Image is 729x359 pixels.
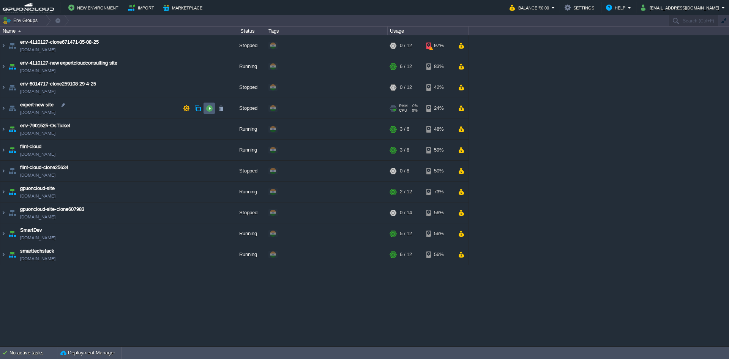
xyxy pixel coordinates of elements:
[426,98,451,119] div: 24%
[20,101,54,109] a: expert-new site
[20,234,55,242] span: [DOMAIN_NAME]
[410,108,418,113] span: 0%
[410,104,418,108] span: 0%
[400,223,412,244] div: 5 / 12
[20,164,68,171] a: flint-cloud-clone25634
[400,56,412,77] div: 6 / 12
[20,171,55,179] a: [DOMAIN_NAME]
[20,122,70,130] a: env-7901525-OsTicket
[7,56,17,77] img: AMDAwAAAACH5BAEAAAAALAAAAAABAAEAAAICRAEAOw==
[20,59,117,67] a: env-4110127-new expertcloudconsulting site
[0,202,6,223] img: AMDAwAAAACH5BAEAAAAALAAAAAABAAEAAAICRAEAOw==
[0,77,6,98] img: AMDAwAAAACH5BAEAAAAALAAAAAABAAEAAAICRAEAOw==
[20,143,41,150] a: flint-cloud
[7,77,17,98] img: AMDAwAAAACH5BAEAAAAALAAAAAABAAEAAAICRAEAOw==
[229,27,266,35] div: Status
[426,56,451,77] div: 83%
[400,182,412,202] div: 2 / 12
[228,140,266,160] div: Running
[228,98,266,119] div: Stopped
[565,3,596,12] button: Settings
[7,182,17,202] img: AMDAwAAAACH5BAEAAAAALAAAAAABAAEAAAICRAEAOw==
[228,161,266,181] div: Stopped
[510,3,551,12] button: Balance ₹0.00
[228,202,266,223] div: Stopped
[20,46,55,54] a: [DOMAIN_NAME]
[7,140,17,160] img: AMDAwAAAACH5BAEAAAAALAAAAAABAAEAAAICRAEAOw==
[400,77,412,98] div: 0 / 12
[3,15,40,26] button: Env Groups
[20,206,84,213] a: gpuoncloud-site-clone607983
[228,35,266,56] div: Stopped
[20,213,55,221] span: [DOMAIN_NAME]
[20,247,54,255] a: smarttechstack
[426,244,451,265] div: 56%
[20,192,55,200] span: [DOMAIN_NAME]
[18,30,21,32] img: AMDAwAAAACH5BAEAAAAALAAAAAABAAEAAAICRAEAOw==
[7,161,17,181] img: AMDAwAAAACH5BAEAAAAALAAAAAABAAEAAAICRAEAOw==
[0,223,6,244] img: AMDAwAAAACH5BAEAAAAALAAAAAABAAEAAAICRAEAOw==
[0,244,6,265] img: AMDAwAAAACH5BAEAAAAALAAAAAABAAEAAAICRAEAOw==
[20,150,55,158] a: [DOMAIN_NAME]
[400,161,409,181] div: 0 / 8
[267,27,387,35] div: Tags
[20,80,96,88] a: env-6014717-clone259108-29-4-25
[20,130,55,137] span: [DOMAIN_NAME]
[20,38,99,46] a: env-4110127-clone671471-05-08-25
[388,27,468,35] div: Usage
[606,3,628,12] button: Help
[399,108,407,113] span: CPU
[400,244,412,265] div: 6 / 12
[426,35,451,56] div: 97%
[228,244,266,265] div: Running
[399,104,407,108] span: RAM
[400,119,409,139] div: 3 / 6
[20,226,42,234] a: SmartDev
[400,202,412,223] div: 0 / 14
[228,119,266,139] div: Running
[228,56,266,77] div: Running
[426,161,451,181] div: 50%
[426,202,451,223] div: 56%
[68,3,121,12] button: New Environment
[0,35,6,56] img: AMDAwAAAACH5BAEAAAAALAAAAAABAAEAAAICRAEAOw==
[20,255,55,263] span: [DOMAIN_NAME]
[9,347,57,359] div: No active tasks
[0,98,6,119] img: AMDAwAAAACH5BAEAAAAALAAAAAABAAEAAAICRAEAOw==
[426,77,451,98] div: 42%
[228,77,266,98] div: Stopped
[228,182,266,202] div: Running
[7,223,17,244] img: AMDAwAAAACH5BAEAAAAALAAAAAABAAEAAAICRAEAOw==
[3,3,54,13] img: GPUonCLOUD
[20,88,55,95] span: [DOMAIN_NAME]
[426,223,451,244] div: 56%
[60,349,115,357] button: Deployment Manager
[426,182,451,202] div: 73%
[128,3,156,12] button: Import
[400,35,412,56] div: 0 / 12
[7,35,17,56] img: AMDAwAAAACH5BAEAAAAALAAAAAABAAEAAAICRAEAOw==
[163,3,205,12] button: Marketplace
[7,244,17,265] img: AMDAwAAAACH5BAEAAAAALAAAAAABAAEAAAICRAEAOw==
[0,140,6,160] img: AMDAwAAAACH5BAEAAAAALAAAAAABAAEAAAICRAEAOw==
[641,3,721,12] button: [EMAIL_ADDRESS][DOMAIN_NAME]
[228,223,266,244] div: Running
[0,119,6,139] img: AMDAwAAAACH5BAEAAAAALAAAAAABAAEAAAICRAEAOw==
[20,185,55,192] a: gpuoncloud-site
[7,98,17,119] img: AMDAwAAAACH5BAEAAAAALAAAAAABAAEAAAICRAEAOw==
[0,56,6,77] img: AMDAwAAAACH5BAEAAAAALAAAAAABAAEAAAICRAEAOw==
[1,27,228,35] div: Name
[400,140,409,160] div: 3 / 8
[426,140,451,160] div: 59%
